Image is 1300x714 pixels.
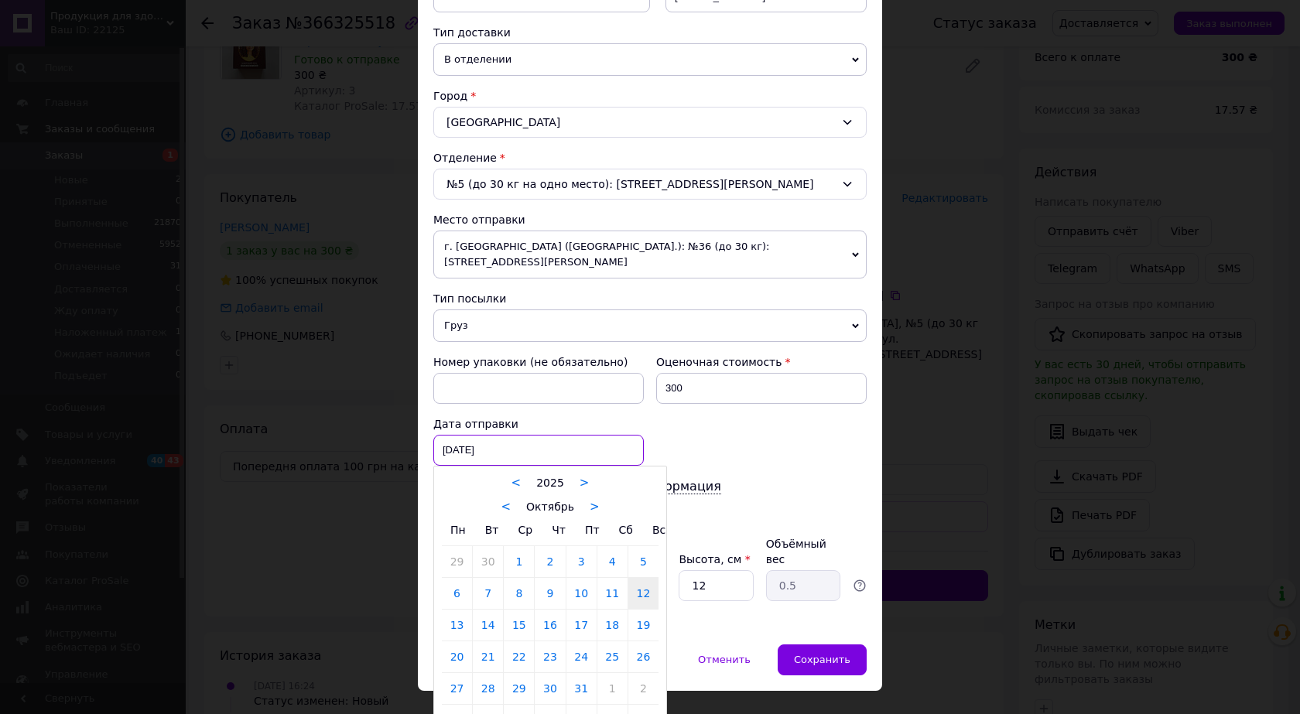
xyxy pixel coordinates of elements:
[473,578,503,609] a: 7
[511,476,522,490] a: <
[698,654,751,665] span: Отменить
[473,641,503,672] a: 21
[535,578,565,609] a: 9
[580,476,590,490] a: >
[504,546,534,577] a: 1
[473,673,503,704] a: 28
[535,641,565,672] a: 23
[535,610,565,641] a: 16
[597,546,628,577] a: 4
[526,500,574,513] span: Октябрь
[536,477,564,489] span: 2025
[597,578,628,609] a: 11
[442,673,472,704] a: 27
[504,673,534,704] a: 29
[597,610,628,641] a: 18
[597,673,628,704] a: 1
[597,641,628,672] a: 25
[566,673,597,704] a: 31
[442,546,472,577] a: 29
[450,524,466,536] span: Пн
[566,546,597,577] a: 3
[504,610,534,641] a: 15
[566,641,597,672] a: 24
[518,524,532,536] span: Ср
[590,500,600,514] a: >
[628,641,659,672] a: 26
[504,641,534,672] a: 22
[442,578,472,609] a: 6
[442,610,472,641] a: 13
[628,578,659,609] a: 12
[566,610,597,641] a: 17
[442,641,472,672] a: 20
[619,524,633,536] span: Сб
[552,524,566,536] span: Чт
[794,654,850,665] span: Сохранить
[566,578,597,609] a: 10
[652,524,665,536] span: Вс
[473,546,503,577] a: 30
[535,546,565,577] a: 2
[501,500,511,514] a: <
[585,524,600,536] span: Пт
[535,673,565,704] a: 30
[485,524,499,536] span: Вт
[473,610,503,641] a: 14
[504,578,534,609] a: 8
[628,546,659,577] a: 5
[628,610,659,641] a: 19
[628,673,659,704] a: 2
